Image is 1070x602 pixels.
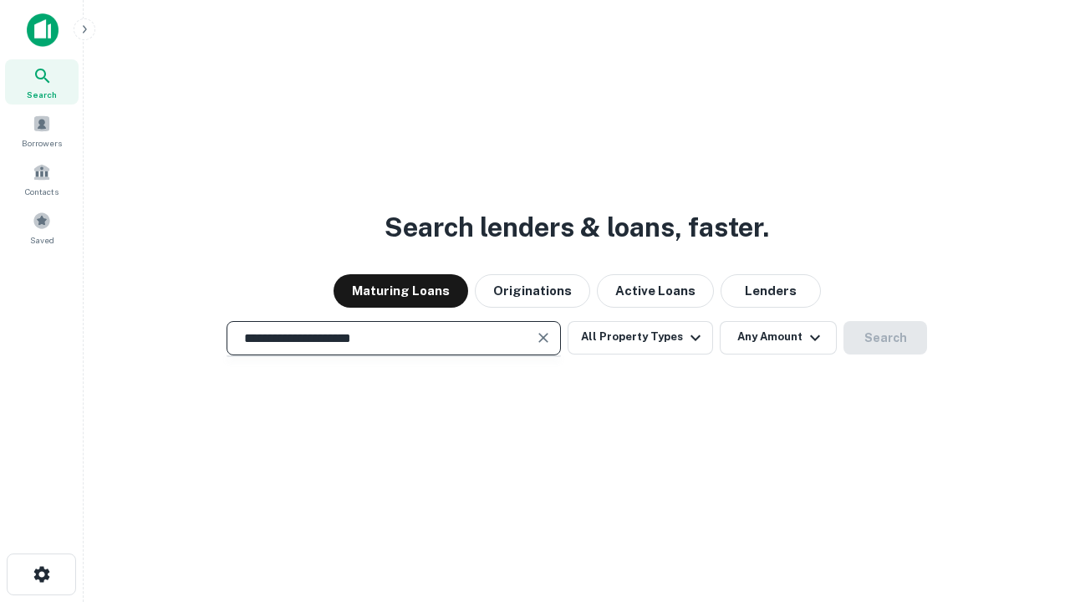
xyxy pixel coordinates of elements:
[25,185,59,198] span: Contacts
[30,233,54,247] span: Saved
[22,136,62,150] span: Borrowers
[5,205,79,250] a: Saved
[568,321,713,355] button: All Property Types
[5,59,79,105] a: Search
[475,274,590,308] button: Originations
[334,274,468,308] button: Maturing Loans
[532,326,555,349] button: Clear
[721,274,821,308] button: Lenders
[986,468,1070,548] iframe: Chat Widget
[597,274,714,308] button: Active Loans
[27,13,59,47] img: capitalize-icon.png
[5,108,79,153] a: Borrowers
[27,88,57,101] span: Search
[720,321,837,355] button: Any Amount
[385,207,769,247] h3: Search lenders & loans, faster.
[5,156,79,202] a: Contacts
